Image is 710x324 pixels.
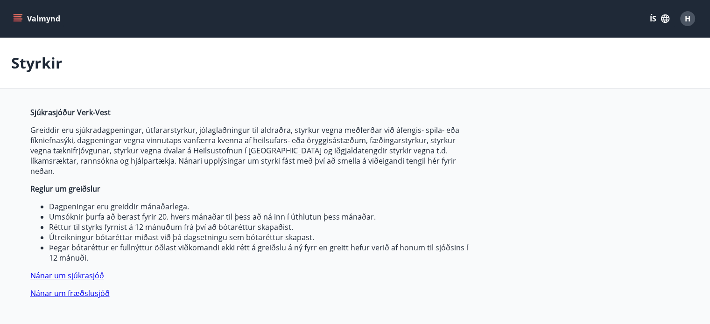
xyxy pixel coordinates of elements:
[685,14,690,24] span: H
[30,107,111,117] strong: Sjúkrasjóður Verk-Vest
[30,184,100,194] strong: Reglur um greiðslur
[49,232,471,242] li: Útreikningur bótaréttar miðast við þá dagsetningu sem bótaréttur skapast.
[11,53,63,73] p: Styrkir
[645,10,675,27] button: ÍS
[11,10,64,27] button: menu
[49,212,471,222] li: Umsóknir þurfa að berast fyrir 20. hvers mánaðar til þess að ná inn í úthlutun þess mánaðar.
[49,242,471,263] li: Þegar bótaréttur er fullnýttur öðlast viðkomandi ekki rétt á greiðslu á ný fyrr en greitt hefur v...
[49,201,471,212] li: Dagpeningar eru greiddir mánaðarlega.
[676,7,699,30] button: H
[49,222,471,232] li: Réttur til styrks fyrnist á 12 mánuðum frá því að bótaréttur skapaðist.
[30,125,471,176] p: Greiddir eru sjúkradagpeningar, útfararstyrkur, jólaglaðningur til aldraðra, styrkur vegna meðfer...
[30,270,104,281] a: Nánar um sjúkrasjóð
[30,288,110,298] a: Nánar um fræðslusjóð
